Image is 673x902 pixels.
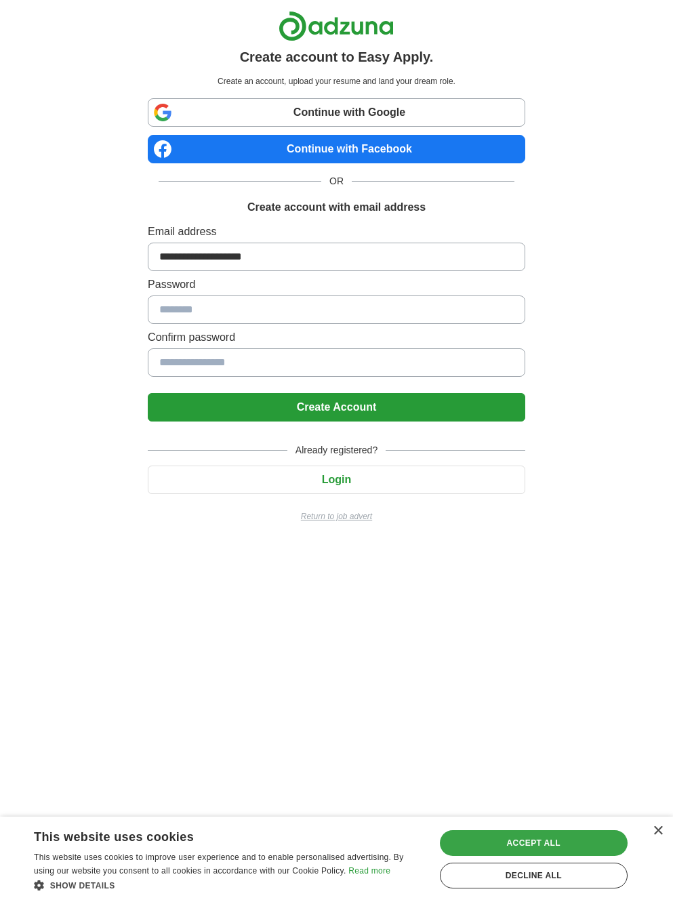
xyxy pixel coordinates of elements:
a: Return to job advert [148,510,525,522]
div: This website uses cookies [34,825,389,845]
button: Login [148,466,525,494]
a: Login [148,474,525,485]
a: Continue with Google [148,98,525,127]
p: Create an account, upload your resume and land your dream role. [150,75,523,87]
div: Decline all [440,863,628,888]
span: Already registered? [287,443,386,457]
span: OR [321,174,352,188]
label: Confirm password [148,329,525,346]
div: Accept all [440,830,628,856]
label: Email address [148,224,525,240]
div: Show details [34,878,423,892]
a: Continue with Facebook [148,135,525,163]
button: Create Account [148,393,525,422]
h1: Create account to Easy Apply. [240,47,434,67]
span: Show details [50,881,115,890]
label: Password [148,276,525,293]
a: Read more, opens a new window [348,866,390,876]
span: This website uses cookies to improve user experience and to enable personalised advertising. By u... [34,853,403,876]
img: Adzuna logo [279,11,394,41]
div: Close [653,826,663,836]
h1: Create account with email address [247,199,426,216]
